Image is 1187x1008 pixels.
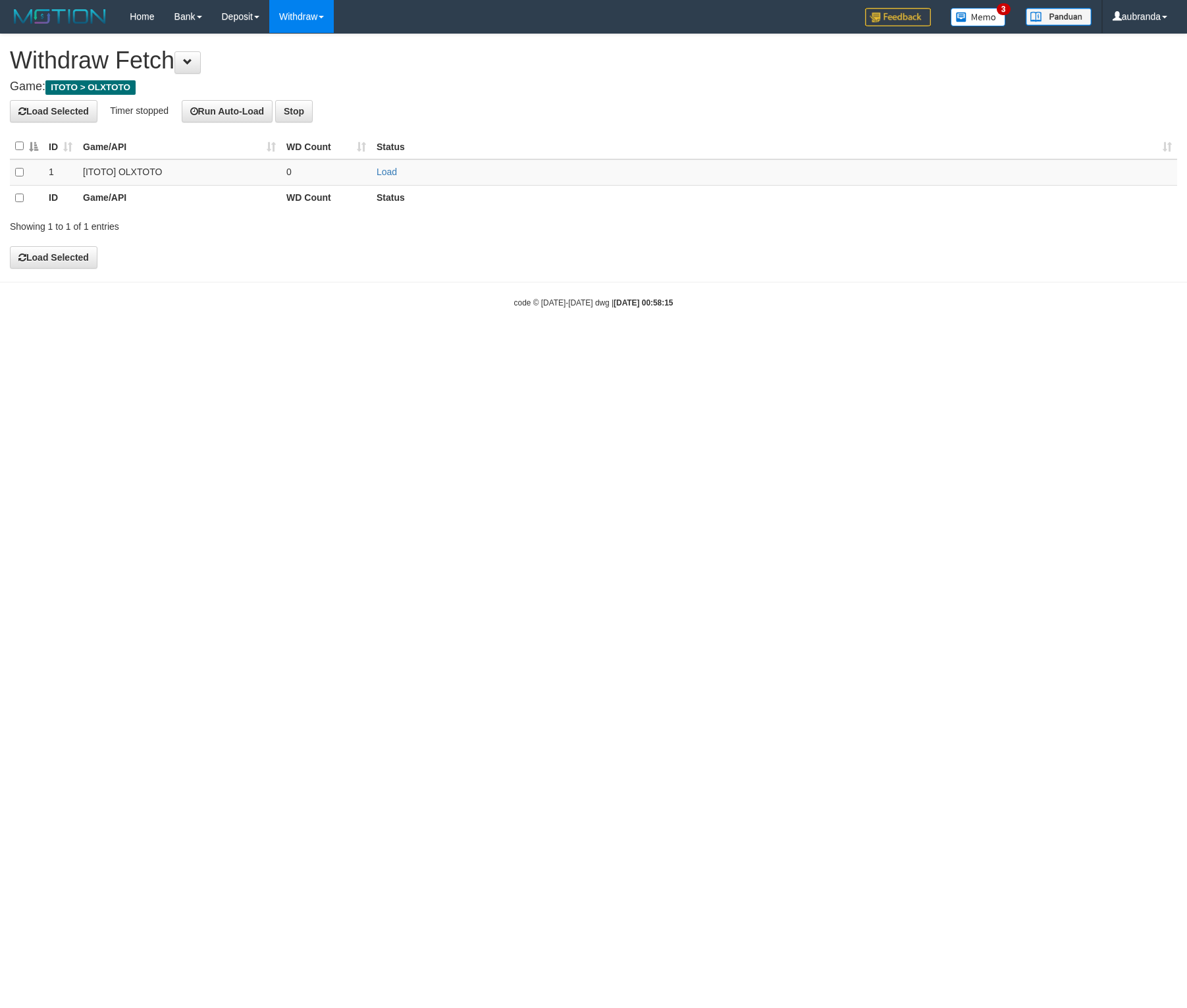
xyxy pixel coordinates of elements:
[182,100,273,122] button: Run Auto-Load
[377,167,397,177] a: Load
[281,134,371,159] th: WD Count: activate to sort column ascending
[865,8,931,26] img: Feedback.jpg
[951,8,1006,26] img: Button%20Memo.svg
[10,215,485,233] div: Showing 1 to 1 of 1 entries
[45,80,136,95] span: ITOTO > OLXTOTO
[43,185,78,211] th: ID
[78,185,281,211] th: Game/API
[43,134,78,159] th: ID: activate to sort column ascending
[10,80,1177,93] h4: Game:
[371,134,1177,159] th: Status: activate to sort column ascending
[10,7,110,26] img: MOTION_logo.png
[997,3,1011,15] span: 3
[78,159,281,186] td: [ITOTO] OLXTOTO
[43,159,78,186] td: 1
[371,185,1177,211] th: Status
[286,167,292,177] span: 0
[10,246,97,269] button: Load Selected
[10,47,1177,74] h1: Withdraw Fetch
[514,298,673,307] small: code © [DATE]-[DATE] dwg |
[275,100,313,122] button: Stop
[78,134,281,159] th: Game/API: activate to sort column ascending
[281,185,371,211] th: WD Count
[110,105,169,115] span: Timer stopped
[10,100,97,122] button: Load Selected
[1026,8,1092,26] img: panduan.png
[614,298,673,307] strong: [DATE] 00:58:15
